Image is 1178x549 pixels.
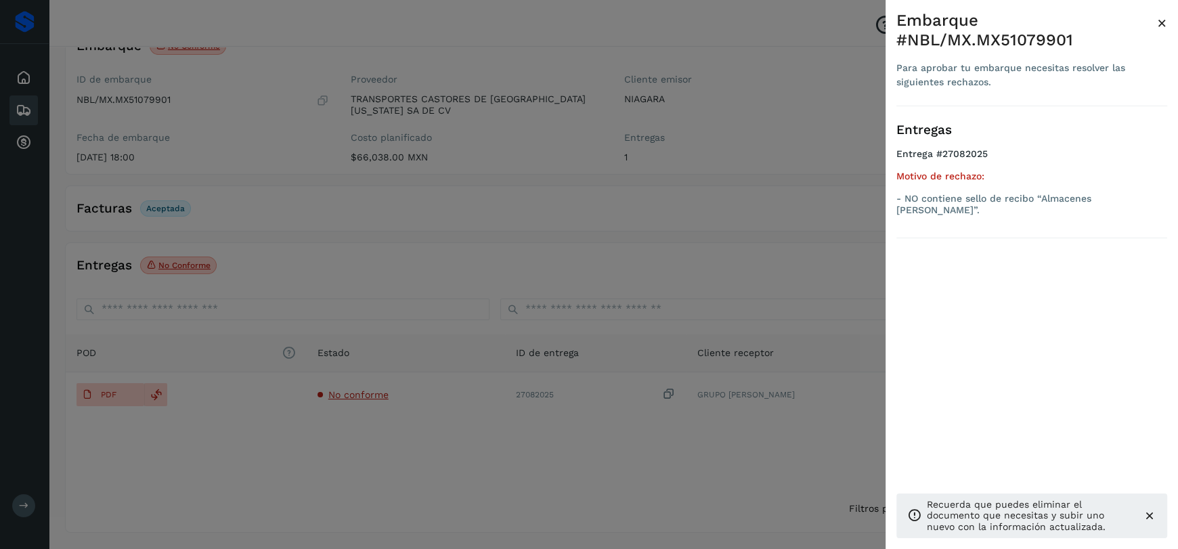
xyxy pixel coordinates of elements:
h5: Motivo de rechazo: [896,171,1167,182]
div: Embarque #NBL/MX.MX51079901 [896,11,1157,50]
p: - NO contiene sello de recibo “Almacenes [PERSON_NAME]”. [896,193,1167,216]
div: Para aprobar tu embarque necesitas resolver las siguientes rechazos. [896,61,1157,89]
h3: Entregas [896,123,1167,138]
button: Close [1157,11,1167,35]
span: × [1157,14,1167,32]
p: Recuerda que puedes eliminar el documento que necesitas y subir uno nuevo con la información actu... [927,499,1132,533]
h4: Entrega #27082025 [896,148,1167,171]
